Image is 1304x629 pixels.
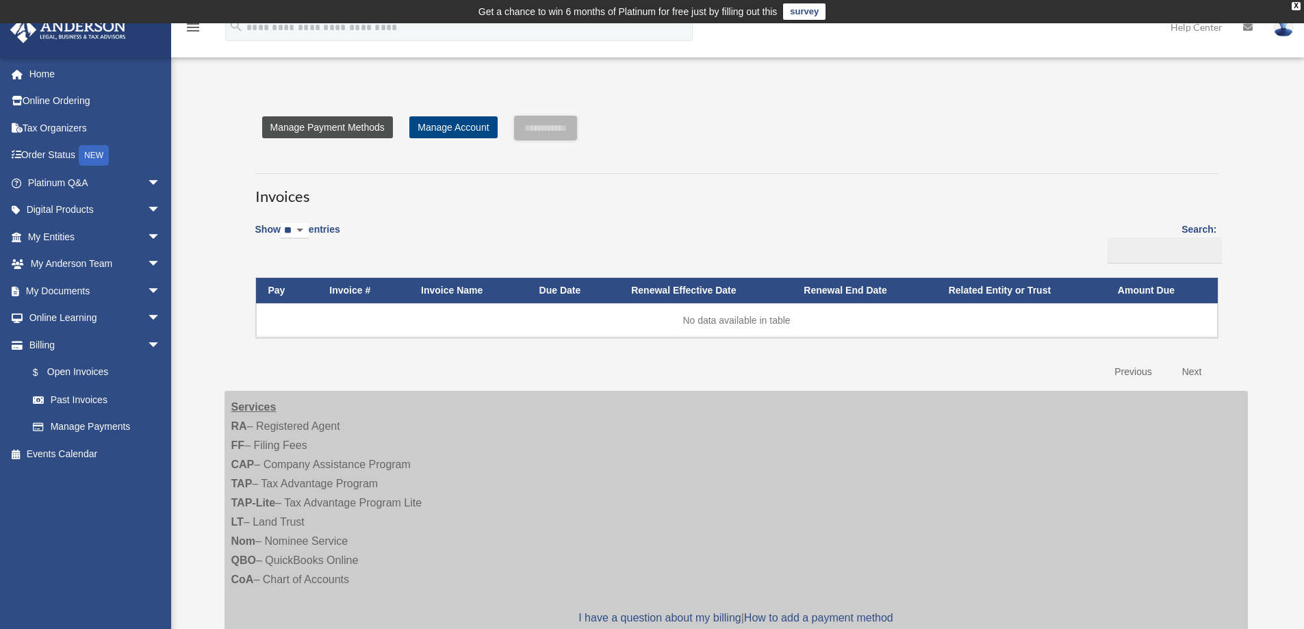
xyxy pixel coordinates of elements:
[478,3,778,20] div: Get a chance to win 6 months of Platinum for free just by filling out this
[281,223,309,239] select: Showentries
[10,196,181,224] a: Digital Productsarrow_drop_down
[147,251,175,279] span: arrow_drop_down
[1172,358,1212,386] a: Next
[255,221,340,253] label: Show entries
[10,88,181,115] a: Online Ordering
[409,278,527,303] th: Invoice Name: activate to sort column ascending
[1273,17,1294,37] img: User Pic
[791,278,936,303] th: Renewal End Date: activate to sort column ascending
[1105,278,1218,303] th: Amount Due: activate to sort column ascending
[147,169,175,197] span: arrow_drop_down
[147,305,175,333] span: arrow_drop_down
[19,359,168,387] a: $Open Invoices
[231,554,256,566] strong: QBO
[231,497,276,509] strong: TAP-Lite
[578,612,741,624] a: I have a question about my billing
[10,142,181,170] a: Order StatusNEW
[231,401,277,413] strong: Services
[10,305,181,332] a: Online Learningarrow_drop_down
[40,364,47,381] span: $
[10,440,181,467] a: Events Calendar
[231,459,255,470] strong: CAP
[744,612,893,624] a: How to add a payment method
[1104,358,1162,386] a: Previous
[231,478,253,489] strong: TAP
[255,173,1217,207] h3: Invoices
[229,18,244,34] i: search
[6,16,130,43] img: Anderson Advisors Platinum Portal
[231,608,1241,628] p: |
[147,277,175,305] span: arrow_drop_down
[409,116,497,138] a: Manage Account
[231,439,245,451] strong: FF
[231,535,256,547] strong: Nom
[147,223,175,251] span: arrow_drop_down
[79,145,109,166] div: NEW
[256,303,1218,337] td: No data available in table
[10,60,181,88] a: Home
[231,420,247,432] strong: RA
[185,24,201,36] a: menu
[10,223,181,251] a: My Entitiesarrow_drop_down
[19,386,175,413] a: Past Invoices
[10,251,181,278] a: My Anderson Teamarrow_drop_down
[619,278,791,303] th: Renewal Effective Date: activate to sort column ascending
[10,277,181,305] a: My Documentsarrow_drop_down
[936,278,1105,303] th: Related Entity or Trust: activate to sort column ascending
[147,331,175,359] span: arrow_drop_down
[1292,2,1301,10] div: close
[1108,238,1222,264] input: Search:
[147,196,175,224] span: arrow_drop_down
[262,116,393,138] a: Manage Payment Methods
[10,331,175,359] a: Billingarrow_drop_down
[10,169,181,196] a: Platinum Q&Aarrow_drop_down
[783,3,826,20] a: survey
[1103,221,1217,264] label: Search:
[256,278,318,303] th: Pay: activate to sort column descending
[231,574,254,585] strong: CoA
[527,278,619,303] th: Due Date: activate to sort column ascending
[185,19,201,36] i: menu
[317,278,409,303] th: Invoice #: activate to sort column ascending
[19,413,175,441] a: Manage Payments
[231,516,244,528] strong: LT
[10,114,181,142] a: Tax Organizers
